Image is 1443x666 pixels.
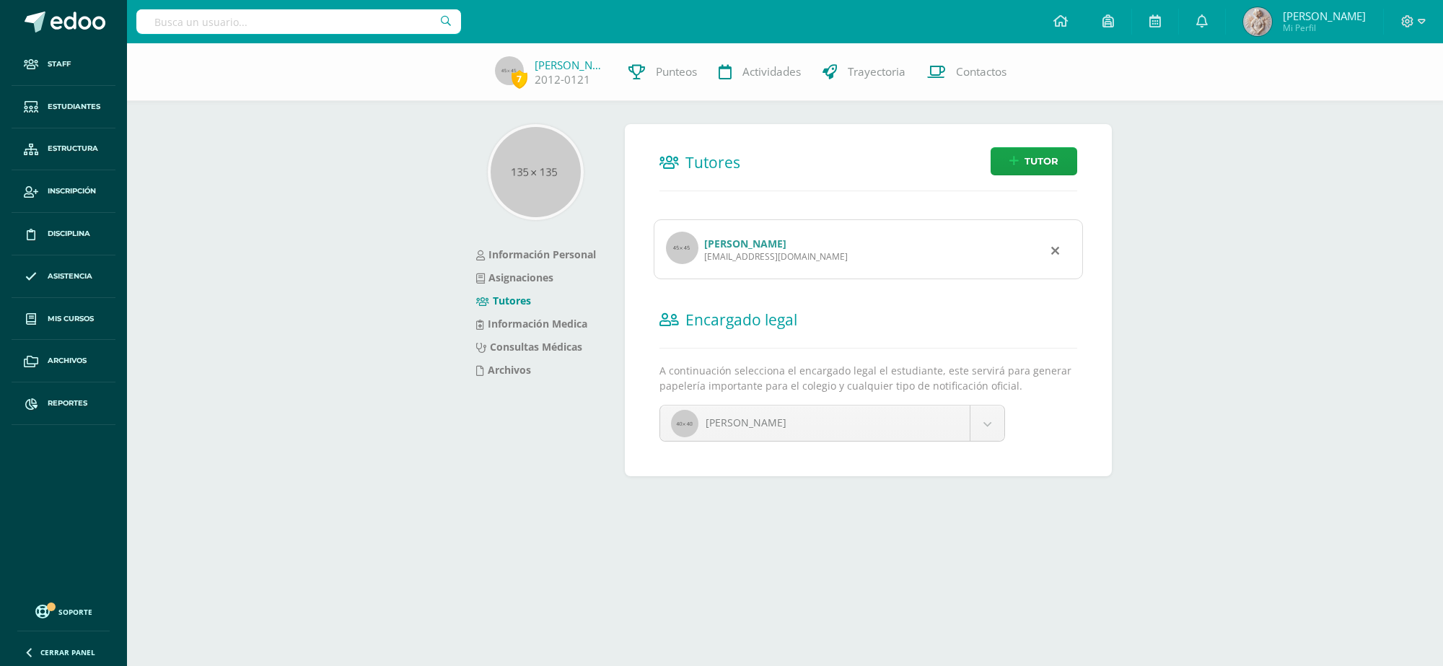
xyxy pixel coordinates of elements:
[1243,7,1272,36] img: 0721312b14301b3cebe5de6252ad211a.png
[48,143,98,154] span: Estructura
[956,64,1006,79] span: Contactos
[656,64,697,79] span: Punteos
[476,271,553,284] a: Asignaciones
[671,410,698,437] img: 40x40
[48,398,87,409] span: Reportes
[476,247,596,261] a: Información Personal
[535,58,607,72] a: [PERSON_NAME]
[706,416,786,429] span: [PERSON_NAME]
[12,43,115,86] a: Staff
[704,250,848,263] div: [EMAIL_ADDRESS][DOMAIN_NAME]
[476,317,587,330] a: Información Medica
[812,43,916,101] a: Trayectoria
[704,237,786,250] a: [PERSON_NAME]
[742,64,801,79] span: Actividades
[491,127,581,217] img: 135x135
[12,298,115,341] a: Mis cursos
[476,294,531,307] a: Tutores
[512,70,527,88] span: 7
[48,185,96,197] span: Inscripción
[848,64,905,79] span: Trayectoria
[12,255,115,298] a: Asistencia
[618,43,708,101] a: Punteos
[58,607,92,617] span: Soporte
[12,128,115,171] a: Estructura
[40,647,95,657] span: Cerrar panel
[1283,22,1366,34] span: Mi Perfil
[666,232,698,264] img: profile image
[1025,148,1058,175] span: Tutor
[708,43,812,101] a: Actividades
[17,601,110,621] a: Soporte
[48,355,87,367] span: Archivos
[12,340,115,382] a: Archivos
[659,363,1077,393] p: A continuación selecciona el encargado legal el estudiante, este servirá para generar papelería i...
[916,43,1017,101] a: Contactos
[1283,9,1366,23] span: [PERSON_NAME]
[48,58,71,70] span: Staff
[685,310,797,330] span: Encargado legal
[991,147,1077,175] a: Tutor
[476,363,531,377] a: Archivos
[685,152,740,172] span: Tutores
[48,313,94,325] span: Mis cursos
[1051,241,1059,258] div: Remover
[48,228,90,240] span: Disciplina
[48,271,92,282] span: Asistencia
[12,382,115,425] a: Reportes
[12,170,115,213] a: Inscripción
[136,9,461,34] input: Busca un usuario...
[12,86,115,128] a: Estudiantes
[48,101,100,113] span: Estudiantes
[476,340,582,354] a: Consultas Médicas
[12,213,115,255] a: Disciplina
[535,72,590,87] a: 2012-0121
[660,406,1005,441] a: [PERSON_NAME]
[495,56,524,85] img: 45x45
